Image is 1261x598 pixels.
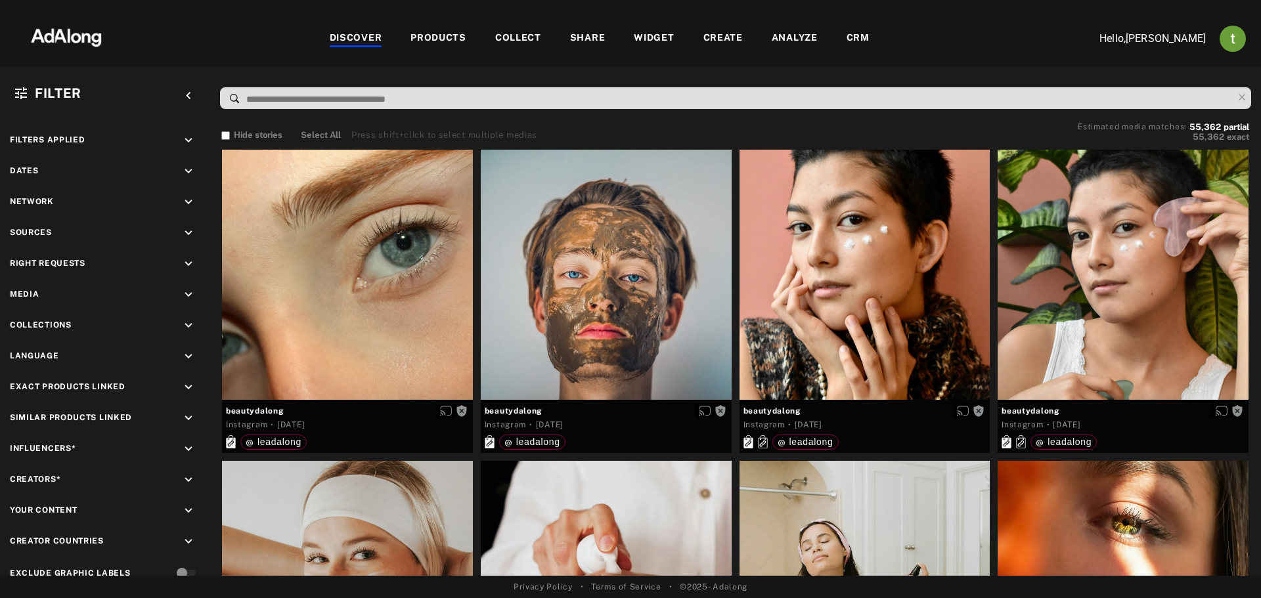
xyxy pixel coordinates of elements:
svg: Exact products linked [226,435,236,448]
i: keyboard_arrow_down [181,380,196,395]
div: Instagram [485,419,526,431]
span: Rights not requested [973,406,984,415]
span: • [669,581,673,593]
span: Estimated media matches: [1078,122,1187,131]
span: Rights not requested [1231,406,1243,415]
time: 2025-09-02T15:54:16.000Z [1053,420,1080,429]
i: keyboard_arrow_down [181,288,196,302]
span: · [1047,419,1050,430]
div: leadalong [504,437,560,446]
img: 63233d7d88ed69de3c212112c67096b6.png [9,16,124,56]
button: Enable diffusion on this media [695,404,715,417]
button: Enable diffusion on this media [1212,404,1231,417]
i: keyboard_arrow_down [181,318,196,333]
span: Creators* [10,475,60,484]
svg: Exact products linked [485,435,495,448]
img: ACg8ocJj1Mp6hOb8A41jL1uwSMxz7God0ICt0FEFk954meAQ=s96-c [1220,26,1246,52]
span: 55,362 [1189,122,1221,132]
span: Media [10,289,39,299]
span: Filter [35,85,81,101]
div: Instagram [226,419,267,431]
div: leadalong [778,437,833,446]
i: keyboard_arrow_down [181,473,196,487]
i: keyboard_arrow_down [181,195,196,209]
div: Instagram [1002,419,1043,431]
button: Enable diffusion on this media [953,404,973,417]
span: Filters applied [10,135,85,144]
time: 2025-09-02T16:06:28.000Z [277,420,305,429]
div: leadalong [1036,437,1092,446]
button: 55,362exact [1078,131,1249,144]
i: keyboard_arrow_left [181,89,196,103]
span: Dates [10,166,39,175]
span: · [529,419,533,430]
button: Select All [301,129,341,142]
span: · [271,419,274,430]
div: leadalong [246,437,301,446]
i: keyboard_arrow_down [181,503,196,518]
span: beautydalong [1002,405,1245,417]
i: keyboard_arrow_down [181,349,196,364]
span: leadalong [516,437,560,447]
div: WIDGET [634,31,674,47]
span: Sources [10,228,52,237]
span: Rights not requested [456,406,468,415]
div: SHARE [570,31,606,47]
i: keyboard_arrow_down [181,411,196,425]
span: • [581,581,584,593]
span: Influencers* [10,444,76,453]
div: Instagram [743,419,785,431]
button: Account settings [1216,22,1249,55]
time: 2025-09-02T15:54:16.000Z [795,420,822,429]
span: Exact Products Linked [10,382,125,391]
span: beautydalong [226,405,469,417]
i: keyboard_arrow_down [181,257,196,271]
span: Language [10,351,59,360]
p: Hello, [PERSON_NAME] [1074,31,1206,47]
span: beautydalong [485,405,728,417]
span: Creator Countries [10,536,104,545]
span: leadalong [257,437,301,447]
a: Terms of Service [591,581,661,593]
div: Exclude Graphic Labels [10,567,130,579]
div: CRM [847,31,870,47]
button: 55,362partial [1189,124,1249,131]
div: COLLECT [495,31,541,47]
i: keyboard_arrow_down [181,442,196,456]
div: DISCOVER [330,31,382,47]
div: ANALYZE [772,31,818,47]
a: Privacy Policy [514,581,573,593]
span: Rights not requested [715,406,726,415]
span: Right Requests [10,259,85,268]
div: Press shift+click to select multiple medias [351,129,537,142]
svg: Similar products linked [1016,435,1026,448]
span: leadalong [789,437,833,447]
span: Similar Products Linked [10,413,132,422]
button: Hide stories [221,129,282,142]
div: PRODUCTS [410,31,466,47]
svg: Similar products linked [758,435,768,448]
i: keyboard_arrow_down [181,164,196,179]
i: keyboard_arrow_down [181,133,196,148]
span: Collections [10,320,72,330]
button: Enable diffusion on this media [436,404,456,417]
span: Your Content [10,505,77,515]
iframe: Chat Widget [1195,535,1261,598]
span: beautydalong [743,405,986,417]
time: 2025-09-02T15:55:44.000Z [536,420,564,429]
span: © 2025 - Adalong [680,581,747,593]
span: leadalong [1048,437,1092,447]
span: Network [10,197,54,206]
div: CREATE [703,31,743,47]
i: keyboard_arrow_down [181,534,196,549]
span: · [788,419,791,430]
svg: Exact products linked [1002,435,1011,448]
i: keyboard_arrow_down [181,226,196,240]
span: 55,362 [1193,132,1224,142]
svg: Exact products linked [743,435,753,448]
